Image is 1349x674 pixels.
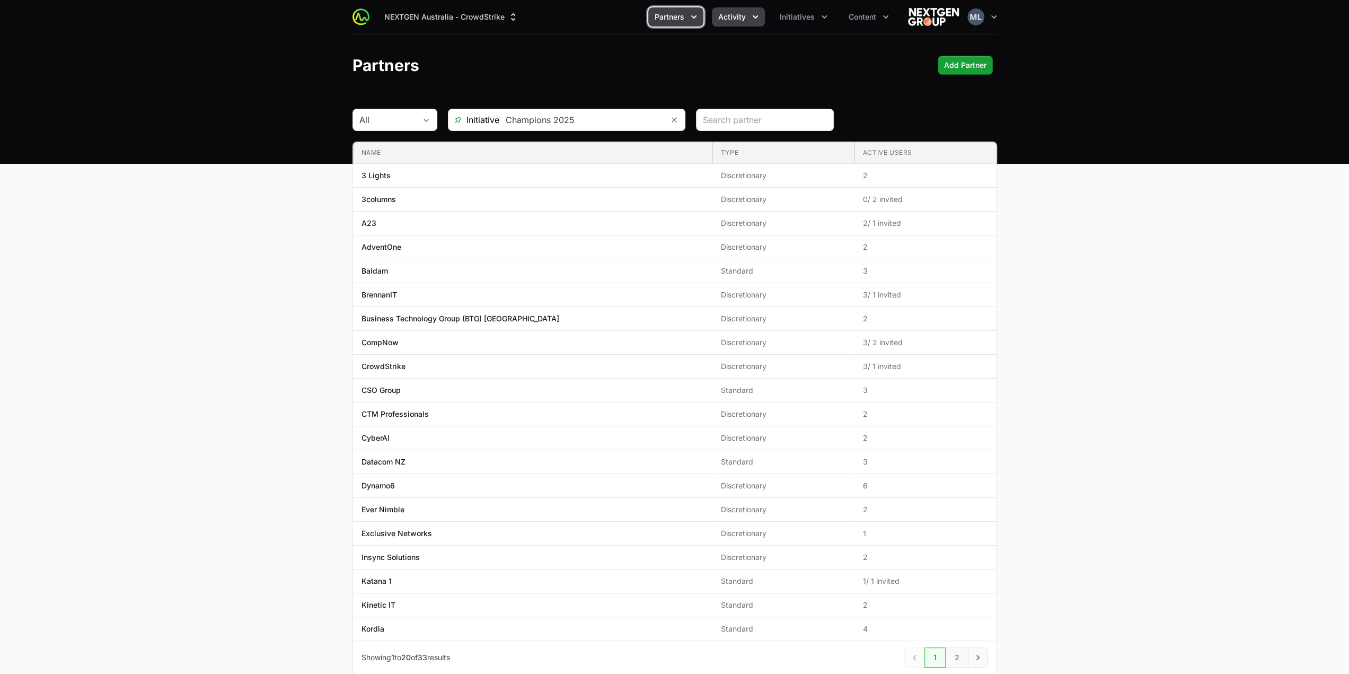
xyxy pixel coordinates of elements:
p: Kinetic IT [362,600,395,610]
span: 20 [401,653,411,662]
span: Discretionary [721,218,846,229]
img: NEXTGEN Australia [908,6,959,28]
span: 2 [863,433,988,443]
p: Datacom NZ [362,457,405,467]
button: Add Partner [938,56,993,75]
button: Remove [664,109,685,130]
span: Standard [721,576,846,587]
p: CrowdStrike [362,361,405,372]
div: Initiatives menu [773,7,834,27]
span: 2 [863,313,988,324]
p: Baidam [362,266,388,276]
span: Standard [721,624,846,634]
p: Dynamo6 [362,480,395,491]
p: BrennanIT [362,290,397,300]
span: 2 [863,600,988,610]
span: Discretionary [721,313,846,324]
span: Discretionary [721,433,846,443]
div: All [359,113,416,126]
input: Search partner [703,113,827,126]
div: Main navigation [369,7,895,27]
span: Discretionary [721,361,846,372]
div: Activity menu [712,7,765,27]
span: Initiative [448,113,499,126]
a: 1 [924,647,946,668]
button: Content [842,7,895,27]
span: 3 / 1 invited [863,361,988,372]
span: Add Partner [944,59,986,72]
a: Next [968,647,988,668]
p: Showing to of results [362,652,450,663]
span: Discretionary [721,170,846,181]
span: Partners [655,12,684,22]
p: CompNow [362,337,399,348]
p: Katana 1 [362,576,392,587]
span: Discretionary [721,242,846,252]
button: All [353,109,437,130]
button: Initiatives [773,7,834,27]
img: Mustafa Larki [967,8,984,25]
span: 2 [863,409,988,419]
a: 2 [946,647,968,668]
p: Exclusive Networks [362,528,432,539]
span: Initiatives [780,12,815,22]
span: Discretionary [721,528,846,539]
span: 4 [863,624,988,634]
p: A23 [362,218,376,229]
button: Activity [712,7,765,27]
span: Standard [721,385,846,396]
span: 1 / 1 invited [863,576,988,587]
div: Supplier switch menu [378,7,525,27]
span: 3 / 2 invited [863,337,988,348]
span: Discretionary [721,480,846,491]
span: 3 [863,266,988,276]
span: 6 [863,480,988,491]
span: Standard [721,600,846,610]
img: ActivitySource [352,8,369,25]
span: Discretionary [721,337,846,348]
span: 1 [863,528,988,539]
p: CyberAI [362,433,390,443]
span: Discretionary [721,552,846,563]
span: Discretionary [721,194,846,205]
th: Active Users [854,142,997,164]
p: Kordia [362,624,384,634]
span: Activity [718,12,746,22]
span: Discretionary [721,504,846,515]
span: 2 [863,170,988,181]
span: 3 [863,457,988,467]
div: Partners menu [648,7,703,27]
p: CTM Professionals [362,409,429,419]
span: 3 [863,385,988,396]
span: Discretionary [721,290,846,300]
p: CSO Group [362,385,401,396]
span: Content [849,12,876,22]
div: Content menu [842,7,895,27]
p: Ever Nimble [362,504,404,515]
th: Name [353,142,712,164]
span: 3 / 1 invited [863,290,988,300]
span: 2 [863,504,988,515]
span: 0 / 2 invited [863,194,988,205]
span: 2 [863,552,988,563]
h1: Partners [352,56,419,75]
p: Business Technology Group (BTG) [GEOGRAPHIC_DATA] [362,313,559,324]
p: 3columns [362,194,396,205]
button: NEXTGEN Australia - CrowdStrike [378,7,525,27]
p: 3 Lights [362,170,391,181]
span: 33 [418,653,427,662]
button: Partners [648,7,703,27]
th: Type [712,142,854,164]
span: 1 [391,653,394,662]
div: Primary actions [938,56,993,75]
p: AdventOne [362,242,401,252]
span: Standard [721,266,846,276]
span: Discretionary [721,409,846,419]
p: Insync Solutions [362,552,420,563]
span: 2 [863,242,988,252]
input: Search initiatives [499,109,664,130]
span: 2 / 1 invited [863,218,988,229]
span: Standard [721,457,846,467]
